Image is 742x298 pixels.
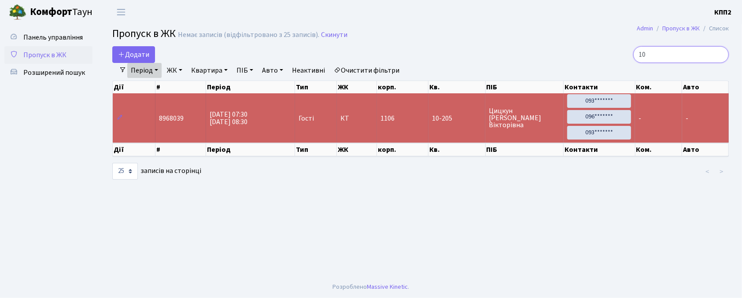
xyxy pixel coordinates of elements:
a: КПП2 [714,7,731,18]
b: КПП2 [714,7,731,17]
a: Панель управління [4,29,92,46]
input: Пошук... [633,46,729,63]
th: # [155,81,206,93]
span: [DATE] 07:30 [DATE] 08:30 [210,110,247,127]
th: Контакти [564,143,635,156]
span: Пропуск в ЖК [23,50,66,60]
a: ЖК [163,63,186,78]
button: Переключити навігацію [110,5,132,19]
th: Кв. [428,143,486,156]
span: 1106 [380,114,395,123]
div: Розроблено . [333,282,410,292]
select: записів на сторінці [112,163,138,180]
span: Гості [299,115,314,122]
a: ПІБ [233,63,257,78]
a: Квартира [188,63,231,78]
span: Таун [30,5,92,20]
th: Тип [295,143,337,156]
th: Дії [113,81,155,93]
th: # [155,143,206,156]
th: Контакти [564,81,635,93]
th: корп. [377,143,428,156]
b: Комфорт [30,5,72,19]
a: Неактивні [288,63,329,78]
label: записів на сторінці [112,163,201,180]
a: Розширений пошук [4,64,92,81]
span: - [639,114,641,123]
span: Цицкун [PERSON_NAME] Вікторівна [489,107,559,129]
th: Ком. [635,81,682,93]
li: Список [700,24,729,33]
th: Кв. [428,81,486,93]
th: корп. [377,81,428,93]
th: Період [206,143,295,156]
th: ЖК [337,143,377,156]
th: Авто [682,143,729,156]
span: КТ [340,115,373,122]
th: Дії [113,143,155,156]
span: - [686,114,688,123]
a: Скинути [321,31,347,39]
a: Авто [258,63,287,78]
span: Розширений пошук [23,68,85,77]
span: 10-205 [432,115,482,122]
span: Додати [118,50,149,59]
span: Панель управління [23,33,83,42]
span: 8968039 [159,114,184,123]
a: Massive Kinetic [367,282,408,291]
a: Пропуск в ЖК [4,46,92,64]
th: Період [206,81,295,93]
span: Пропуск в ЖК [112,26,176,41]
nav: breadcrumb [624,19,742,38]
th: Тип [295,81,337,93]
th: ПІБ [486,143,564,156]
th: Ком. [635,143,682,156]
a: Очистити фільтри [330,63,403,78]
a: Пропуск в ЖК [662,24,700,33]
a: Додати [112,46,155,63]
a: Період [127,63,162,78]
th: ЖК [337,81,377,93]
th: Авто [682,81,729,93]
a: Admin [637,24,653,33]
div: Немає записів (відфільтровано з 25 записів). [178,31,319,39]
img: logo.png [9,4,26,21]
th: ПІБ [486,81,564,93]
